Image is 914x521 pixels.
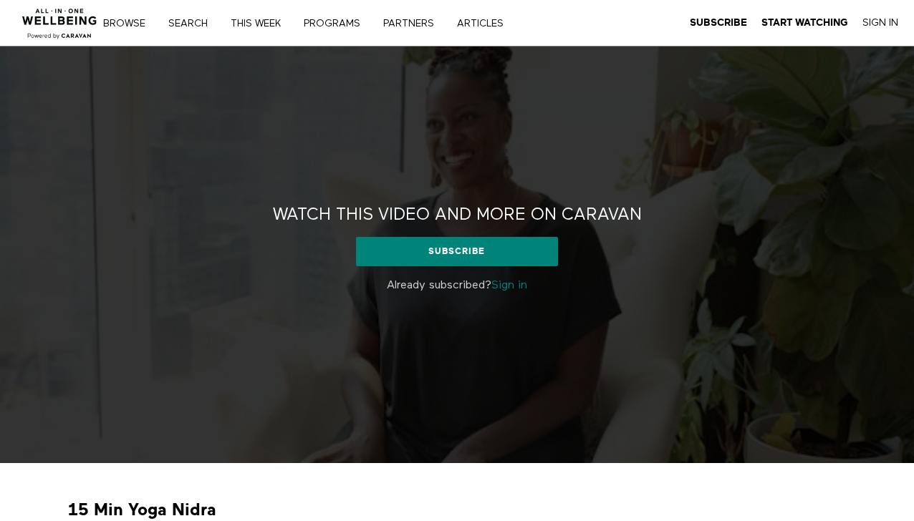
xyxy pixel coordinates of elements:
[113,16,533,30] nav: Primary
[299,19,375,29] a: PROGRAMS
[761,16,848,29] a: Start Watching
[98,19,160,29] a: Browse
[690,17,747,28] strong: Subscribe
[452,19,519,29] a: ARTICLES
[690,16,747,29] a: Subscribe
[491,280,527,291] a: Sign in
[226,19,296,29] a: THIS WEEK
[862,16,898,29] a: Sign In
[273,204,642,226] h2: Watch this video and more on CARAVAN
[246,277,668,294] p: Already subscribed?
[356,237,558,266] a: Subscribe
[761,17,848,28] strong: Start Watching
[378,19,449,29] a: PARTNERS
[163,19,223,29] a: Search
[68,499,216,521] strong: 15 Min Yoga Nidra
